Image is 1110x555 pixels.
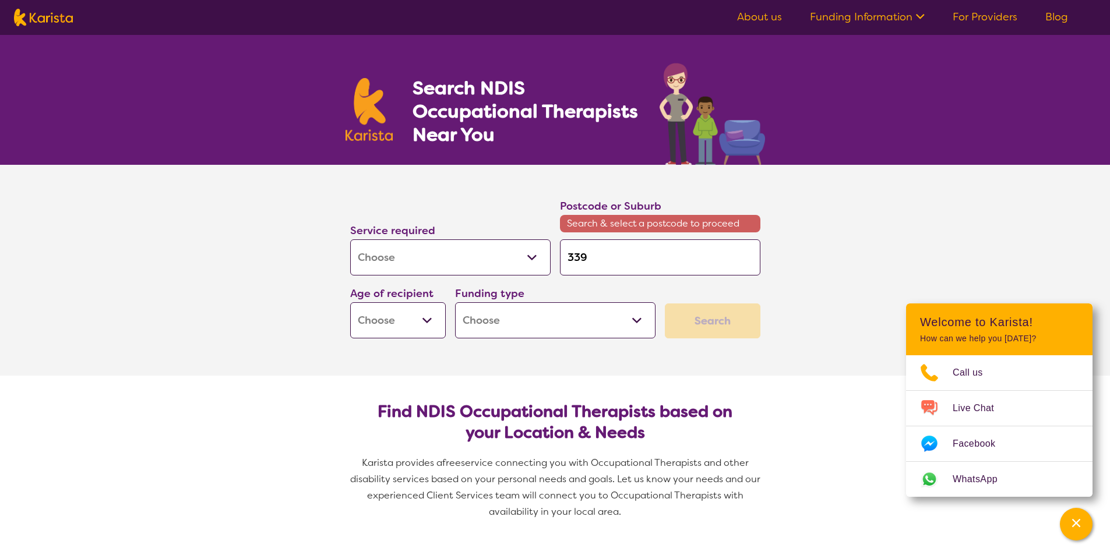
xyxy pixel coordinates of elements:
[560,199,661,213] label: Postcode or Suburb
[660,63,765,165] img: occupational-therapy
[737,10,782,24] a: About us
[455,287,524,301] label: Funding type
[350,224,435,238] label: Service required
[560,215,760,232] span: Search & select a postcode to proceed
[1060,508,1093,540] button: Channel Menu
[360,401,751,443] h2: Find NDIS Occupational Therapists based on your Location & Needs
[953,400,1008,417] span: Live Chat
[906,462,1093,497] a: Web link opens in a new tab.
[413,76,639,146] h1: Search NDIS Occupational Therapists Near You
[953,435,1009,453] span: Facebook
[362,457,442,469] span: Karista provides a
[350,287,434,301] label: Age of recipient
[906,355,1093,497] ul: Choose channel
[920,315,1079,329] h2: Welcome to Karista!
[920,334,1079,344] p: How can we help you [DATE]?
[14,9,73,26] img: Karista logo
[953,471,1012,488] span: WhatsApp
[953,10,1017,24] a: For Providers
[560,239,760,275] input: Type
[1045,10,1068,24] a: Blog
[346,78,393,141] img: Karista logo
[810,10,925,24] a: Funding Information
[442,457,461,469] span: free
[906,303,1093,497] div: Channel Menu
[953,364,997,381] span: Call us
[350,457,763,518] span: service connecting you with Occupational Therapists and other disability services based on your p...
